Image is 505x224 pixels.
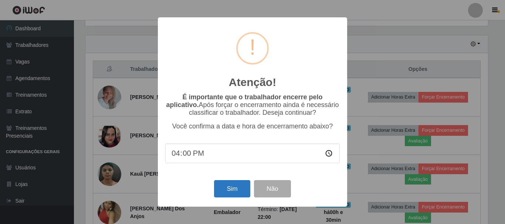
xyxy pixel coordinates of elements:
b: É importante que o trabalhador encerre pelo aplicativo. [166,93,322,108]
p: Após forçar o encerramento ainda é necessário classificar o trabalhador. Deseja continuar? [165,93,340,117]
button: Não [254,180,291,197]
button: Sim [214,180,250,197]
p: Você confirma a data e hora de encerramento abaixo? [165,123,340,130]
h2: Atenção! [229,76,276,89]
